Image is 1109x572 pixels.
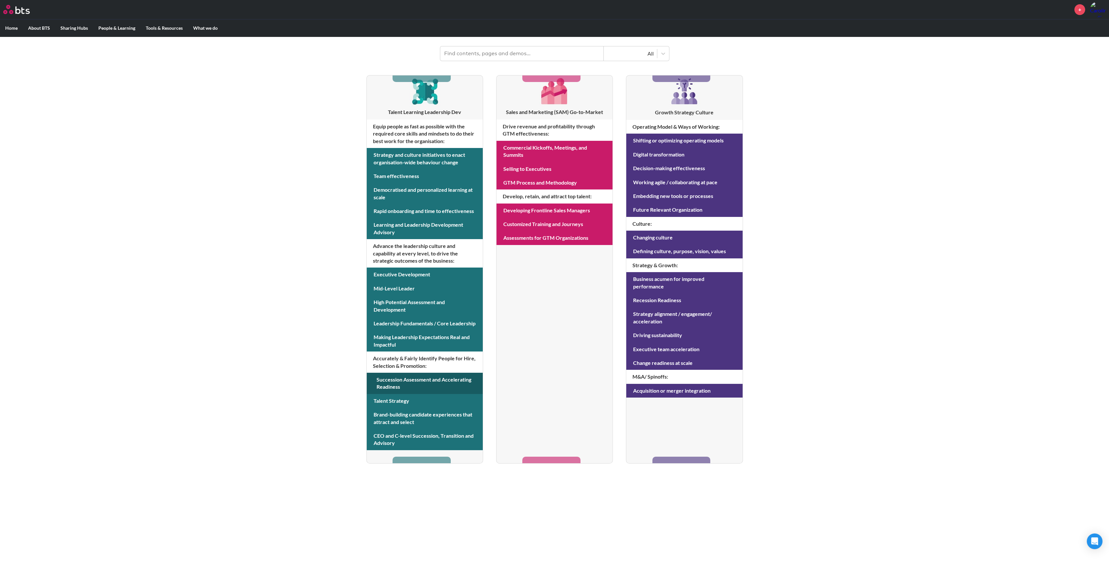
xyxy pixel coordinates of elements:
[367,108,483,116] h3: Talent Learning Leadership Dev
[607,50,654,57] div: All
[1087,533,1102,549] div: Open Intercom Messenger
[626,258,742,272] h4: Strategy & Growth :
[539,75,570,106] img: [object Object]
[55,20,93,37] label: Sharing Hubs
[626,217,742,231] h4: Culture :
[1090,2,1106,17] a: Profile
[3,5,30,14] img: BTS Logo
[626,370,742,384] h4: M&A/ Spinoffs :
[23,20,55,37] label: About BTS
[188,20,223,37] label: What we do
[496,189,613,203] h4: Develop, retain, and attract top talent :
[626,109,742,116] h3: Growth Strategy Culture
[440,46,604,61] input: Find contents, pages and demos...
[496,120,613,141] h4: Drive revenue and profitability through GTM effectiveness :
[669,75,700,107] img: [object Object]
[367,239,483,268] h4: Advance the leadership culture and capability at every level, to drive the strategic outcomes of ...
[496,108,613,116] h3: Sales and Marketing (SAM) Go-to-Market
[1090,2,1106,17] img: Carolina Sevilla
[626,120,742,134] h4: Operating Model & Ways of Working :
[367,351,483,373] h4: Accurately & Fairly Identify People for Hire, Selection & Promotion :
[409,75,440,106] img: [object Object]
[141,20,188,37] label: Tools & Resources
[367,120,483,148] h4: Equip people as fast as possible with the required core skills and mindsets to do their best work...
[3,5,42,14] a: Go home
[1074,4,1085,15] a: +
[93,20,141,37] label: People & Learning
